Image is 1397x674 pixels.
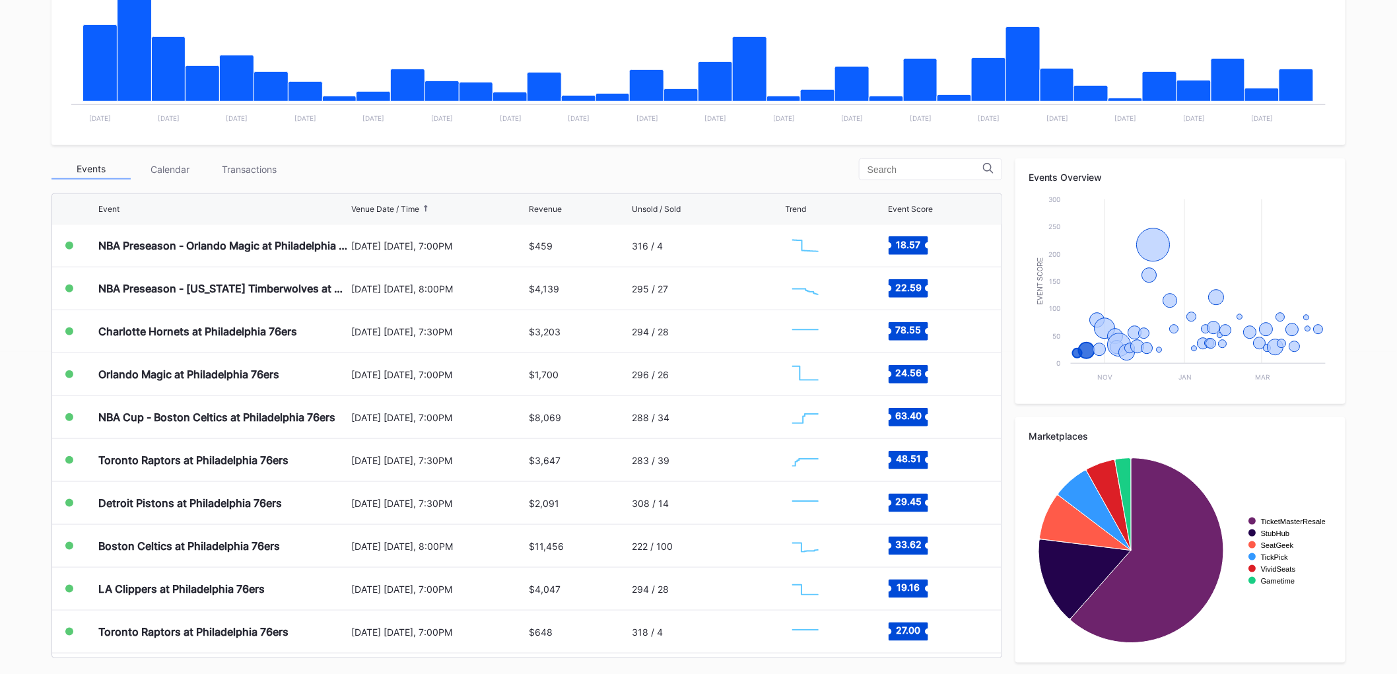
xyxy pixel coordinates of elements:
div: Marketplaces [1029,430,1332,442]
text: 63.40 [895,411,922,422]
text: [DATE] [431,114,453,122]
svg: Chart title [786,615,825,648]
text: [DATE] [910,114,932,122]
div: [DATE] [DATE], 8:00PM [351,283,526,294]
text: [DATE] [226,114,248,122]
text: [DATE] [500,114,522,122]
text: 29.45 [895,496,922,508]
svg: Chart title [1029,193,1332,391]
text: 18.57 [896,239,920,250]
svg: Chart title [786,272,825,305]
div: $1,700 [529,369,559,380]
text: [DATE] [1046,114,1068,122]
svg: Chart title [786,401,825,434]
svg: Chart title [786,358,825,391]
div: [DATE] [DATE], 7:30PM [351,498,526,509]
div: 308 / 14 [632,498,669,509]
svg: Chart title [786,444,825,477]
div: [DATE] [DATE], 7:00PM [351,240,526,252]
div: 296 / 26 [632,369,669,380]
text: 100 [1050,304,1061,312]
text: 33.62 [895,539,922,551]
div: $459 [529,240,553,252]
text: 24.56 [895,368,922,379]
div: 294 / 28 [632,326,669,337]
text: [DATE] [1183,114,1205,122]
svg: Chart title [786,229,825,262]
text: [DATE] [841,114,863,122]
div: Toronto Raptors at Philadelphia 76ers [98,454,289,467]
div: NBA Preseason - [US_STATE] Timberwolves at Philadelphia 76ers [98,282,348,295]
text: SeatGeek [1261,541,1294,549]
text: TickPick [1261,553,1289,561]
div: Charlotte Hornets at Philadelphia 76ers [98,325,297,338]
div: 222 / 100 [632,541,673,552]
div: 283 / 39 [632,455,670,466]
text: 200 [1049,250,1061,258]
text: 19.16 [897,582,920,593]
text: [DATE] [1252,114,1274,122]
div: 318 / 4 [632,626,664,638]
div: Event [98,204,119,214]
div: Toronto Raptors at Philadelphia 76ers [98,625,289,638]
div: $4,139 [529,283,560,294]
svg: Chart title [786,572,825,605]
text: Nov [1098,373,1113,381]
input: Search [868,164,983,175]
text: TicketMasterResale [1261,518,1326,525]
div: 316 / 4 [632,240,664,252]
div: Transactions [210,159,289,180]
text: [DATE] [568,114,590,122]
div: Events Overview [1029,172,1332,183]
text: 300 [1049,195,1061,203]
svg: Chart title [786,315,825,348]
div: Boston Celtics at Philadelphia 76ers [98,539,280,553]
text: [DATE] [90,114,112,122]
div: $3,203 [529,326,561,337]
div: Events [51,159,131,180]
text: [DATE] [636,114,658,122]
div: 295 / 27 [632,283,669,294]
text: [DATE] [773,114,795,122]
div: [DATE] [DATE], 8:00PM [351,541,526,552]
div: $11,456 [529,541,564,552]
text: Gametime [1261,577,1295,585]
div: $3,647 [529,455,561,466]
div: NBA Preseason - Orlando Magic at Philadelphia 76ers [98,239,348,252]
div: Trend [786,204,807,214]
div: [DATE] [DATE], 7:30PM [351,455,526,466]
div: Venue Date / Time [351,204,419,214]
text: 22.59 [895,282,922,293]
text: 150 [1050,277,1061,285]
div: Detroit Pistons at Philadelphia 76ers [98,496,282,510]
div: $4,047 [529,584,561,595]
div: [DATE] [DATE], 7:00PM [351,369,526,380]
text: StubHub [1261,529,1290,537]
div: NBA Cup - Boston Celtics at Philadelphia 76ers [98,411,335,424]
div: Event Score [889,204,934,214]
div: [DATE] [DATE], 7:30PM [351,326,526,337]
text: VividSeats [1261,565,1296,573]
div: 294 / 28 [632,584,669,595]
text: 0 [1057,359,1061,367]
svg: Chart title [786,529,825,562]
text: 50 [1053,332,1061,340]
text: Event Score [1037,257,1044,305]
text: [DATE] [1115,114,1137,122]
text: 78.55 [895,325,921,336]
svg: Chart title [786,487,825,520]
div: 288 / 34 [632,412,670,423]
text: 48.51 [896,454,921,465]
text: 27.00 [896,625,920,636]
div: $648 [529,626,553,638]
text: [DATE] [294,114,316,122]
text: Jan [1178,373,1192,381]
div: Calendar [131,159,210,180]
text: [DATE] [158,114,180,122]
text: [DATE] [363,114,385,122]
div: Revenue [529,204,562,214]
text: [DATE] [978,114,1000,122]
text: Mar [1255,373,1270,381]
div: Unsold / Sold [632,204,681,214]
svg: Chart title [1029,452,1332,650]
